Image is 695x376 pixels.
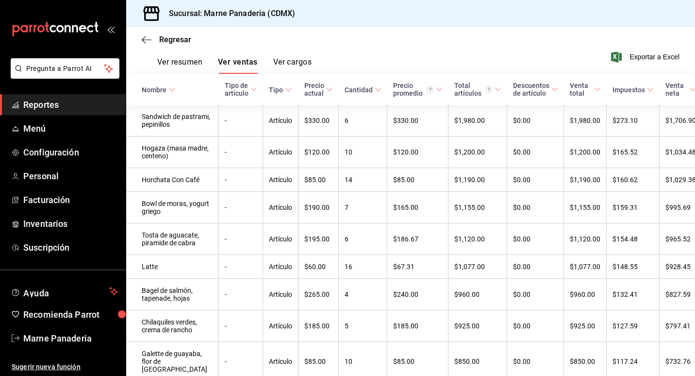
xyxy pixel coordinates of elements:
[126,168,219,192] td: Horchata Con Café
[345,86,381,94] span: Cantidad
[263,255,298,279] td: Artículo
[448,168,507,192] td: $1,190.00
[23,122,118,135] span: Menú
[485,86,493,93] svg: El total artículos considera cambios de precios en los artículos así como costos adicionales por ...
[564,105,607,137] td: $1,980.00
[393,82,434,97] div: Precio promedio
[12,362,118,372] span: Sugerir nueva función
[263,137,298,168] td: Artículo
[607,192,660,223] td: $159.31
[448,279,507,310] td: $960.00
[339,255,387,279] td: 16
[564,279,607,310] td: $960.00
[507,310,564,342] td: $0.00
[219,223,263,255] td: -
[219,137,263,168] td: -
[339,279,387,310] td: 4
[454,82,493,97] div: Total artículos
[564,192,607,223] td: $1,155.00
[298,310,339,342] td: $185.00
[345,86,373,94] div: Cantidad
[142,86,175,94] span: Nombre
[387,223,448,255] td: $186.67
[219,310,263,342] td: -
[607,279,660,310] td: $132.41
[263,168,298,192] td: Artículo
[7,70,119,81] a: Pregunta a Parrot AI
[225,82,248,97] div: Tipo de artículo
[454,82,501,97] span: Total artículos
[607,105,660,137] td: $273.10
[298,192,339,223] td: $190.00
[607,310,660,342] td: $127.59
[107,25,115,33] button: open_drawer_menu
[298,223,339,255] td: $195.00
[126,255,219,279] td: Latte
[507,223,564,255] td: $0.00
[564,223,607,255] td: $1,120.00
[564,310,607,342] td: $925.00
[612,86,645,94] div: Impuestos
[564,168,607,192] td: $1,190.00
[665,82,688,97] div: Venta neta
[26,64,104,74] span: Pregunta a Parrot AI
[507,137,564,168] td: $0.00
[564,137,607,168] td: $1,200.00
[513,82,549,97] div: Descuentos de artículo
[23,308,118,321] span: Recomienda Parrot
[159,35,191,44] span: Regresar
[570,82,601,97] span: Venta total
[612,86,654,94] span: Impuestos
[263,192,298,223] td: Artículo
[448,223,507,255] td: $1,120.00
[339,105,387,137] td: 6
[219,192,263,223] td: -
[339,192,387,223] td: 7
[126,137,219,168] td: Hogaza (masa madre, centeno)
[570,82,592,97] div: Venta total
[23,217,118,230] span: Inventarios
[304,82,324,97] div: Precio actual
[507,255,564,279] td: $0.00
[339,223,387,255] td: 6
[219,105,263,137] td: -
[387,105,448,137] td: $330.00
[263,105,298,137] td: Artículo
[339,137,387,168] td: 10
[263,223,298,255] td: Artículo
[23,332,118,345] span: Marne Panaderia
[273,57,312,74] button: Ver cargos
[126,310,219,342] td: Chilaquiles verdes, crema de rancho
[298,105,339,137] td: $330.00
[298,168,339,192] td: $85.00
[126,192,219,223] td: Bowl de moras, yogurt griego
[393,82,443,97] span: Precio promedio
[298,137,339,168] td: $120.00
[448,192,507,223] td: $1,155.00
[387,255,448,279] td: $67.31
[157,57,202,74] button: Ver resumen
[387,168,448,192] td: $85.00
[161,8,295,19] h3: Sucursal: Marne Panaderia (CDMX)
[507,168,564,192] td: $0.00
[23,193,118,206] span: Facturación
[387,137,448,168] td: $120.00
[387,192,448,223] td: $165.00
[23,146,118,159] span: Configuración
[23,98,118,111] span: Reportes
[564,255,607,279] td: $1,077.00
[263,279,298,310] td: Artículo
[23,170,118,183] span: Personal
[507,192,564,223] td: $0.00
[219,168,263,192] td: -
[507,105,564,137] td: $0.00
[513,82,558,97] span: Descuentos de artículo
[23,286,105,297] span: Ayuda
[219,279,263,310] td: -
[507,279,564,310] td: $0.00
[607,168,660,192] td: $160.62
[613,51,679,63] span: Exportar a Excel
[427,86,434,93] svg: Precio promedio = Total artículos / cantidad
[304,82,333,97] span: Precio actual
[126,105,219,137] td: Sandwich de pastrami, pepinillos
